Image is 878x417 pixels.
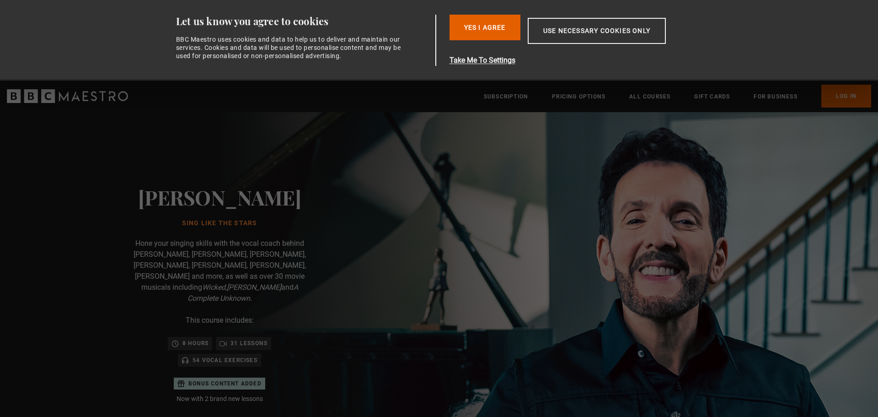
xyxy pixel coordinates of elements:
p: Hone your singing skills with the vocal coach behind [PERSON_NAME], [PERSON_NAME], [PERSON_NAME],... [128,238,311,304]
a: Log In [821,85,871,108]
a: All Courses [629,92,670,101]
h1: Sing Like the Stars [138,220,301,227]
a: Pricing Options [552,92,605,101]
i: Wicked [202,283,225,292]
nav: Primary [484,85,871,108]
p: 31 lessons [230,339,268,348]
p: This course includes: [186,315,254,326]
div: Let us know you agree to cookies [176,15,432,28]
svg: BBC Maestro [7,89,128,103]
i: A Complete Unknown [187,283,298,303]
i: [PERSON_NAME] [227,283,281,292]
div: BBC Maestro uses cookies and data to help us to deliver and maintain our services. Cookies and da... [176,35,407,60]
a: Subscription [484,92,528,101]
button: Yes I Agree [450,15,520,40]
a: For business [754,92,797,101]
button: Take Me To Settings [450,55,709,66]
h2: [PERSON_NAME] [138,185,301,209]
a: Gift Cards [694,92,730,101]
p: 8 hours [182,339,209,348]
button: Use necessary cookies only [528,18,666,44]
p: 54 Vocal Exercises [193,356,257,365]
